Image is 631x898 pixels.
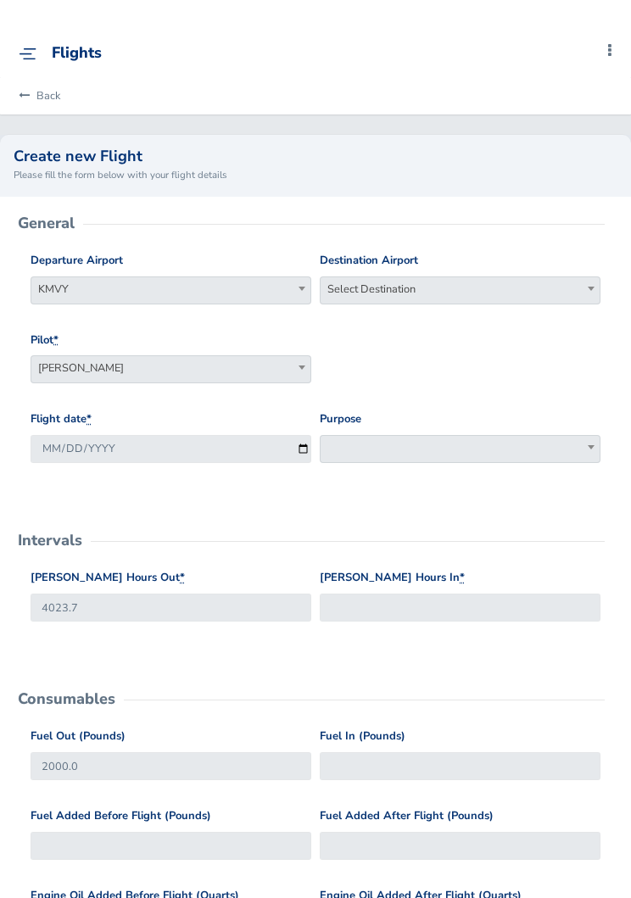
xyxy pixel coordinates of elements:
[180,570,185,585] abbr: required
[31,276,311,304] span: KMVY
[31,807,211,825] label: Fuel Added Before Flight (Pounds)
[320,410,361,428] label: Purpose
[31,332,59,349] label: Pilot
[14,148,617,164] h2: Create new Flight
[31,355,311,383] span: Luke Frank
[320,569,465,587] label: [PERSON_NAME] Hours In
[52,44,102,63] div: Flights
[31,356,310,380] span: Luke Frank
[18,691,115,706] h2: Consumables
[321,277,600,301] span: Select Destination
[31,277,310,301] span: KMVY
[31,728,126,745] label: Fuel Out (Pounds)
[53,332,59,348] abbr: required
[31,252,123,270] label: Departure Airport
[18,533,82,548] h2: Intervals
[31,410,92,428] label: Flight date
[19,47,36,60] img: menu_img
[320,807,494,825] label: Fuel Added After Flight (Pounds)
[320,276,600,304] span: Select Destination
[320,252,418,270] label: Destination Airport
[31,569,185,587] label: [PERSON_NAME] Hours Out
[14,167,617,182] small: Please fill the form below with your flight details
[18,215,75,231] h2: General
[14,77,60,114] a: Back
[87,411,92,427] abbr: required
[320,728,405,745] label: Fuel In (Pounds)
[460,570,465,585] abbr: required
